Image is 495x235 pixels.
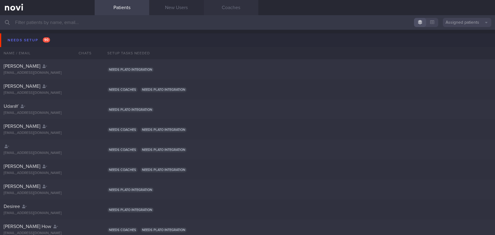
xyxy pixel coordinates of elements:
[107,167,138,172] span: Needs coaches
[4,111,91,115] div: [EMAIL_ADDRESS][DOMAIN_NAME]
[107,207,154,213] span: Needs plato integration
[4,71,91,75] div: [EMAIL_ADDRESS][DOMAIN_NAME]
[140,127,187,132] span: Needs plato integration
[6,36,52,44] div: Needs setup
[43,37,50,43] span: 90
[4,184,40,189] span: [PERSON_NAME]
[4,151,91,155] div: [EMAIL_ADDRESS][DOMAIN_NAME]
[4,171,91,175] div: [EMAIL_ADDRESS][DOMAIN_NAME]
[107,127,138,132] span: Needs coaches
[140,147,187,152] span: Needs plato integration
[140,87,187,92] span: Needs plato integration
[104,47,495,59] div: Setup tasks needed
[107,187,154,192] span: Needs plato integration
[4,211,91,216] div: [EMAIL_ADDRESS][DOMAIN_NAME]
[4,124,40,129] span: [PERSON_NAME]
[70,47,95,59] div: Chats
[4,204,20,209] span: Desiree
[107,87,138,92] span: Needs coaches
[107,107,154,112] span: Needs plato integration
[4,131,91,135] div: [EMAIL_ADDRESS][DOMAIN_NAME]
[4,224,51,229] span: [PERSON_NAME] How
[140,227,187,233] span: Needs plato integration
[4,64,40,69] span: [PERSON_NAME]
[107,147,138,152] span: Needs coaches
[4,164,40,169] span: [PERSON_NAME]
[107,67,154,72] span: Needs plato integration
[443,18,491,27] button: Assigned patients
[4,104,19,109] span: UdaraY
[4,84,40,89] span: [PERSON_NAME]
[4,91,91,95] div: [EMAIL_ADDRESS][DOMAIN_NAME]
[107,227,138,233] span: Needs coaches
[140,167,187,172] span: Needs plato integration
[4,191,91,196] div: [EMAIL_ADDRESS][DOMAIN_NAME]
